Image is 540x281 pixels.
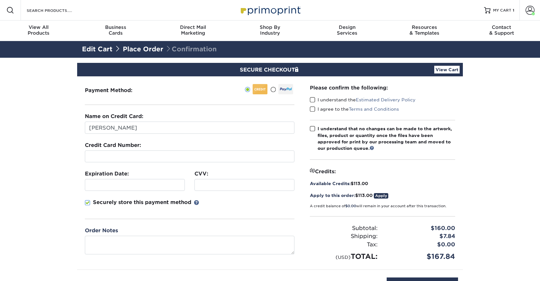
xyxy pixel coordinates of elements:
span: Design [309,24,386,30]
div: Please confirm the following: [310,84,455,91]
a: Contact& Support [463,21,540,41]
span: SECURE CHECKOUT [240,67,300,73]
div: $113.00 [310,192,455,199]
span: Business [77,24,154,30]
div: Credits: [310,167,455,175]
span: Shop By [231,24,309,30]
img: Primoprint [238,3,302,17]
div: Industry [231,24,309,36]
span: MY CART [493,8,511,13]
input: SEARCH PRODUCTS..... [26,6,89,14]
a: Edit Cart [82,45,113,53]
small: A credit balance of will remain in your account after this transaction. [310,204,446,208]
span: 1 [513,8,514,13]
h3: Payment Method: [85,87,148,93]
span: Available Credits: [310,181,351,186]
div: I understand that no changes can be made to the artwork, files, product or quantity once the file... [318,125,455,152]
a: Apply [374,193,388,199]
iframe: Secure payment input frame [197,182,292,188]
label: I understand the [310,97,416,103]
label: Expiration Date: [85,170,129,178]
input: First & Last Name [85,122,294,134]
label: CVV: [194,170,208,178]
label: I agree to the [310,106,399,112]
a: Terms and Conditions [349,106,399,112]
div: Cards [77,24,154,36]
iframe: Secure payment input frame [88,153,292,159]
div: & Support [463,24,540,36]
a: DesignServices [309,21,386,41]
div: TOTAL: [305,251,382,262]
span: Contact [463,24,540,30]
a: Estimated Delivery Policy [356,97,416,102]
p: Securely store this payment method [93,199,191,206]
a: BusinessCards [77,21,154,41]
a: View Cart [434,66,460,73]
span: Confirmation [165,45,217,53]
label: Name on Credit Card: [85,113,143,120]
a: Direct MailMarketing [154,21,231,41]
a: Place Order [123,45,163,53]
a: Shop ByIndustry [231,21,309,41]
div: $167.84 [382,251,460,262]
div: $160.00 [382,224,460,233]
div: Marketing [154,24,231,36]
div: & Templates [386,24,463,36]
div: Subtotal: [305,224,382,233]
span: Apply to this order: [310,193,355,198]
label: Credit Card Number: [85,141,141,149]
small: (USD) [336,254,351,260]
div: Services [309,24,386,36]
div: $7.84 [382,232,460,241]
div: Shipping: [305,232,382,241]
div: $113.00 [310,180,455,187]
iframe: Secure payment input frame [88,182,182,188]
span: Resources [386,24,463,30]
span: Direct Mail [154,24,231,30]
div: Tax: [305,241,382,249]
label: Order Notes [85,227,118,234]
div: $0.00 [382,241,460,249]
span: $0.00 [345,204,356,208]
a: Resources& Templates [386,21,463,41]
